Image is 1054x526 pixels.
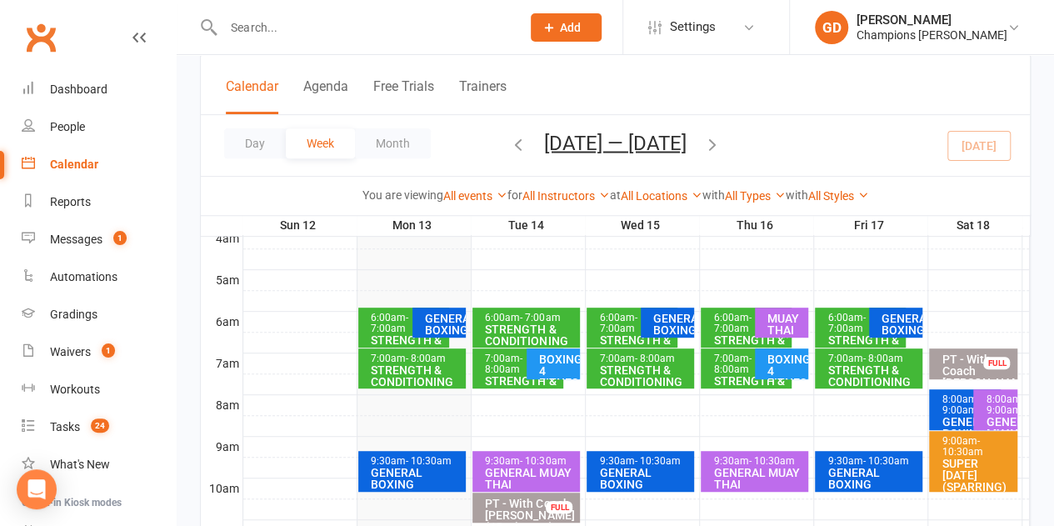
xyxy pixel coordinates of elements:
[827,364,919,388] div: STRENGTH & CONDITIONING
[484,313,577,323] div: 6:00am
[362,188,443,202] strong: You are viewing
[652,313,692,336] div: GENERAL BOXING
[560,21,581,34] span: Add
[507,188,522,202] strong: for
[50,420,80,433] div: Tasks
[201,478,242,498] th: 10am
[91,418,109,433] span: 24
[50,345,91,358] div: Waivers
[813,215,927,236] th: Fri 17
[808,189,869,203] a: All Styles
[201,394,242,415] th: 8am
[113,231,127,245] span: 1
[546,501,572,513] div: FULL
[857,13,1007,28] div: [PERSON_NAME]
[22,408,176,446] a: Tasks 24
[699,215,813,236] th: Thu 16
[827,467,919,490] div: GENERAL BOXING
[985,394,1014,416] div: 8:00am
[712,334,788,358] div: STRENGTH & CONDITIONING
[22,333,176,371] a: Waivers 1
[985,416,1014,451] div: GENERAL MUAY THAI
[827,312,865,334] span: - 7:00am
[22,371,176,408] a: Workouts
[598,353,691,364] div: 7:00am
[610,188,621,202] strong: at
[459,78,507,114] button: Trainers
[471,215,585,236] th: Tue 14
[102,343,115,358] span: 1
[50,270,117,283] div: Automations
[827,456,919,467] div: 9:30am
[827,313,902,334] div: 6:00am
[201,311,242,332] th: 6am
[598,456,691,467] div: 9:30am
[748,455,794,467] span: - 10:30am
[370,334,446,358] div: STRENGTH & CONDITIONING
[712,375,788,398] div: STRENGTH & CONDITIONING
[941,458,1014,493] div: SUPER [DATE] (SPARRING)
[50,158,98,171] div: Calendar
[303,78,348,114] button: Agenda
[371,312,408,334] span: - 7:00am
[712,353,788,375] div: 7:00am
[941,436,1014,458] div: 9:00am
[50,308,97,321] div: Gradings
[598,467,691,490] div: GENERAL BOXING
[599,312,637,334] span: - 7:00am
[767,313,806,418] div: MUAY THAI DRILLS & SKILLS (MINIMUM 1 MONTH TRAININ...
[22,108,176,146] a: People
[941,353,1014,400] div: PT - With Coach [PERSON_NAME] (45 minutes)
[598,313,674,334] div: 6:00am
[484,375,560,398] div: STRENGTH & CONDITIONING
[815,11,848,44] div: GD
[725,189,786,203] a: All Types
[218,16,509,39] input: Search...
[22,183,176,221] a: Reports
[22,258,176,296] a: Automations
[370,456,462,467] div: 9:30am
[226,78,278,114] button: Calendar
[712,313,788,334] div: 6:00am
[370,364,462,388] div: STRENGTH & CONDITIONING
[520,312,560,323] span: - 7:00am
[50,83,107,96] div: Dashboard
[443,189,507,203] a: All events
[942,393,979,416] span: - 9:00am
[370,313,446,334] div: 6:00am
[22,296,176,333] a: Gradings
[713,353,751,375] span: - 8:00am
[862,455,908,467] span: - 10:30am
[942,435,982,458] span: - 10:30am
[767,353,806,388] div: BOXING 4 FITNESS
[585,215,699,236] th: Wed 15
[634,353,674,364] span: - 8:00am
[406,455,452,467] span: - 10:30am
[50,233,102,246] div: Messages
[242,215,357,236] th: Sun 12
[670,8,716,46] span: Settings
[373,78,434,114] button: Free Trials
[827,353,919,364] div: 7:00am
[201,269,242,290] th: 5am
[20,17,62,58] a: Clubworx
[22,446,176,483] a: What's New
[538,353,577,388] div: BOXING 4 FITNESS
[22,221,176,258] a: Messages 1
[484,467,577,490] div: GENERAL MUAY THAI
[712,467,805,490] div: GENERAL MUAY THAI
[544,131,687,154] button: [DATE] — [DATE]
[484,323,577,347] div: STRENGTH & CONDITIONING
[370,353,462,364] div: 7:00am
[201,228,242,248] th: 4am
[713,312,751,334] span: - 7:00am
[983,357,1010,369] div: FULL
[857,28,1007,43] div: Champions [PERSON_NAME]
[827,334,902,358] div: STRENGTH & CONDITIONING
[598,364,691,388] div: STRENGTH & CONDITIONING
[531,13,602,42] button: Add
[424,313,463,336] div: GENERAL BOXING
[50,458,110,471] div: What's New
[50,120,85,133] div: People
[484,353,560,375] div: 7:00am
